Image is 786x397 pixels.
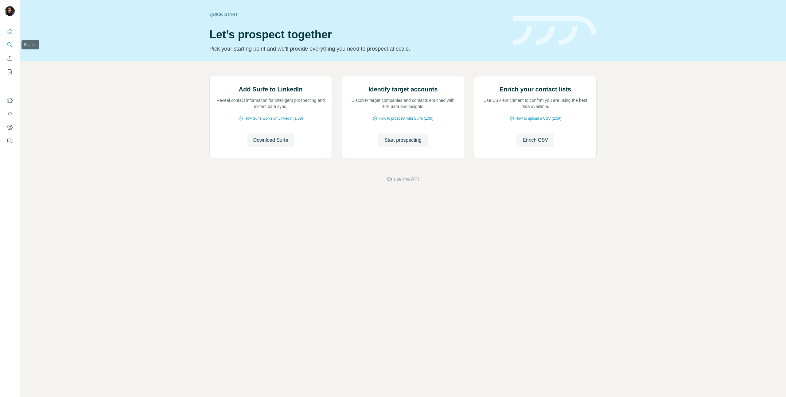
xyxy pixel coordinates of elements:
[209,11,505,17] div: Quick start
[5,95,15,106] button: Use Surfe on LinkedIn
[5,53,15,64] button: Enrich CSV
[523,137,548,144] span: Enrich CSV
[368,85,438,94] h2: Identify target accounts
[247,133,294,147] button: Download Surfe
[209,44,505,53] p: Pick your starting point and we’ll provide everything you need to prospect at scale.
[5,135,15,146] button: Feedback
[239,85,303,94] h2: Add Surfe to LinkedIn
[253,137,288,144] span: Download Surfe
[216,97,325,110] p: Reveal contact information for intelligent prospecting and instant data sync.
[378,133,428,147] button: Start prospecting
[244,116,303,121] span: How Surfe works on LinkedIn (1:58)
[5,26,15,37] button: Quick start
[348,97,458,110] p: Discover target companies and contacts enriched with B2B data and insights.
[209,29,505,41] h1: Let’s prospect together
[516,133,554,147] button: Enrich CSV
[516,116,561,121] span: How to upload a CSV (2:59)
[500,85,571,94] h2: Enrich your contact lists
[5,108,15,119] button: Use Surfe API
[481,97,590,110] p: Use CSV enrichment to confirm you are using the best data available.
[387,175,419,183] button: Or use the API
[384,137,422,144] span: Start prospecting
[5,39,15,50] button: Search
[5,66,15,77] button: My lists
[5,122,15,133] button: Dashboard
[513,16,597,46] img: banner
[379,116,433,121] span: How to prospect with Surfe (1:30)
[5,6,15,16] img: Avatar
